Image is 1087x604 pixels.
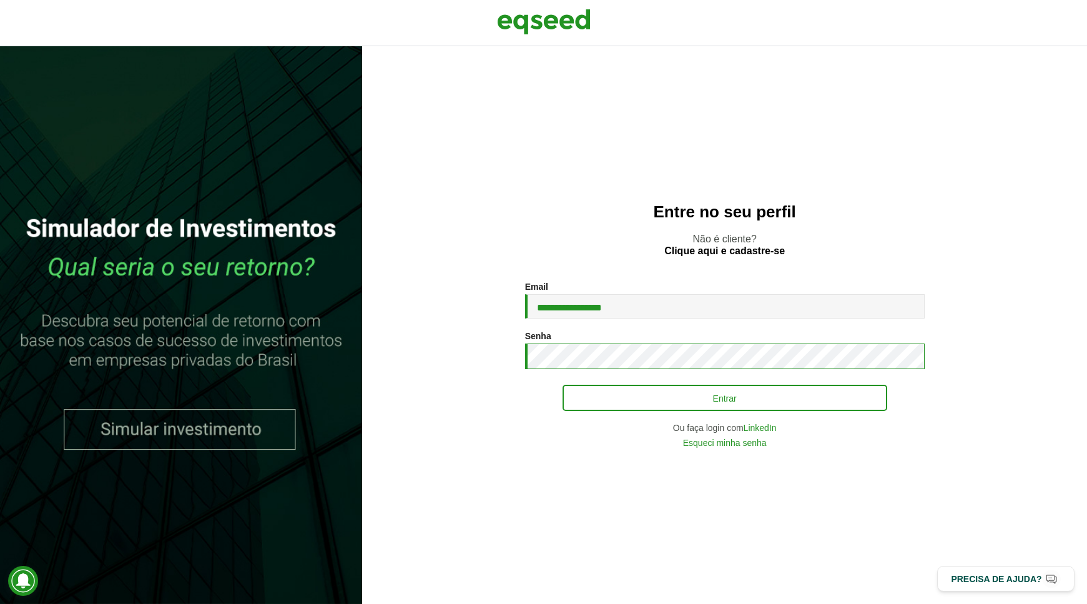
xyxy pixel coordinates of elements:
p: Não é cliente? [387,233,1062,257]
button: Entrar [563,385,887,411]
div: Ou faça login com [525,423,925,432]
a: Clique aqui e cadastre-se [664,246,785,256]
a: Esqueci minha senha [683,438,767,447]
h2: Entre no seu perfil [387,203,1062,221]
img: EqSeed Logo [497,6,591,37]
a: LinkedIn [744,423,777,432]
label: Email [525,282,548,291]
label: Senha [525,332,551,340]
